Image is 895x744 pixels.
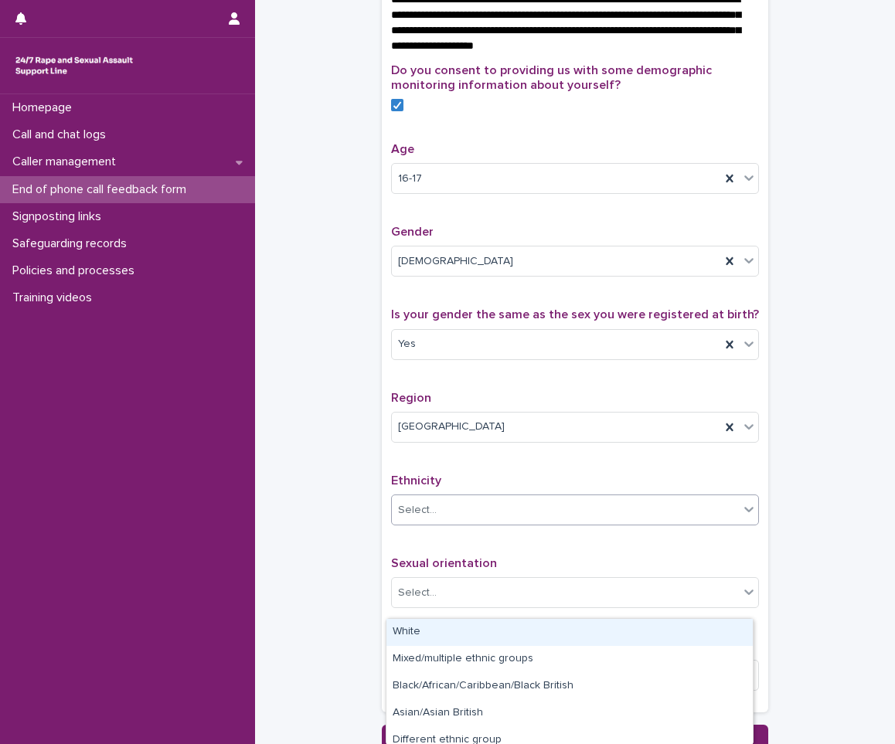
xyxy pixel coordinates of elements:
[398,419,505,435] span: [GEOGRAPHIC_DATA]
[6,127,118,142] p: Call and chat logs
[391,226,434,238] span: Gender
[391,392,431,404] span: Region
[398,171,422,187] span: 16-17
[12,50,136,81] img: rhQMoQhaT3yELyF149Cw
[386,619,753,646] div: White
[6,155,128,169] p: Caller management
[398,585,437,601] div: Select...
[6,290,104,305] p: Training videos
[6,263,147,278] p: Policies and processes
[386,646,753,673] div: Mixed/multiple ethnic groups
[391,143,414,155] span: Age
[391,474,441,487] span: Ethnicity
[398,336,416,352] span: Yes
[6,209,114,224] p: Signposting links
[391,557,497,569] span: Sexual orientation
[6,100,84,115] p: Homepage
[386,673,753,700] div: Black/African/Caribbean/Black British
[391,308,759,321] span: Is your gender the same as the sex you were registered at birth?
[386,700,753,727] div: Asian/Asian British
[391,64,712,91] span: Do you consent to providing us with some demographic monitoring information about yourself?
[398,253,513,270] span: [DEMOGRAPHIC_DATA]
[6,236,139,251] p: Safeguarding records
[6,182,199,197] p: End of phone call feedback form
[398,502,437,518] div: Select...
